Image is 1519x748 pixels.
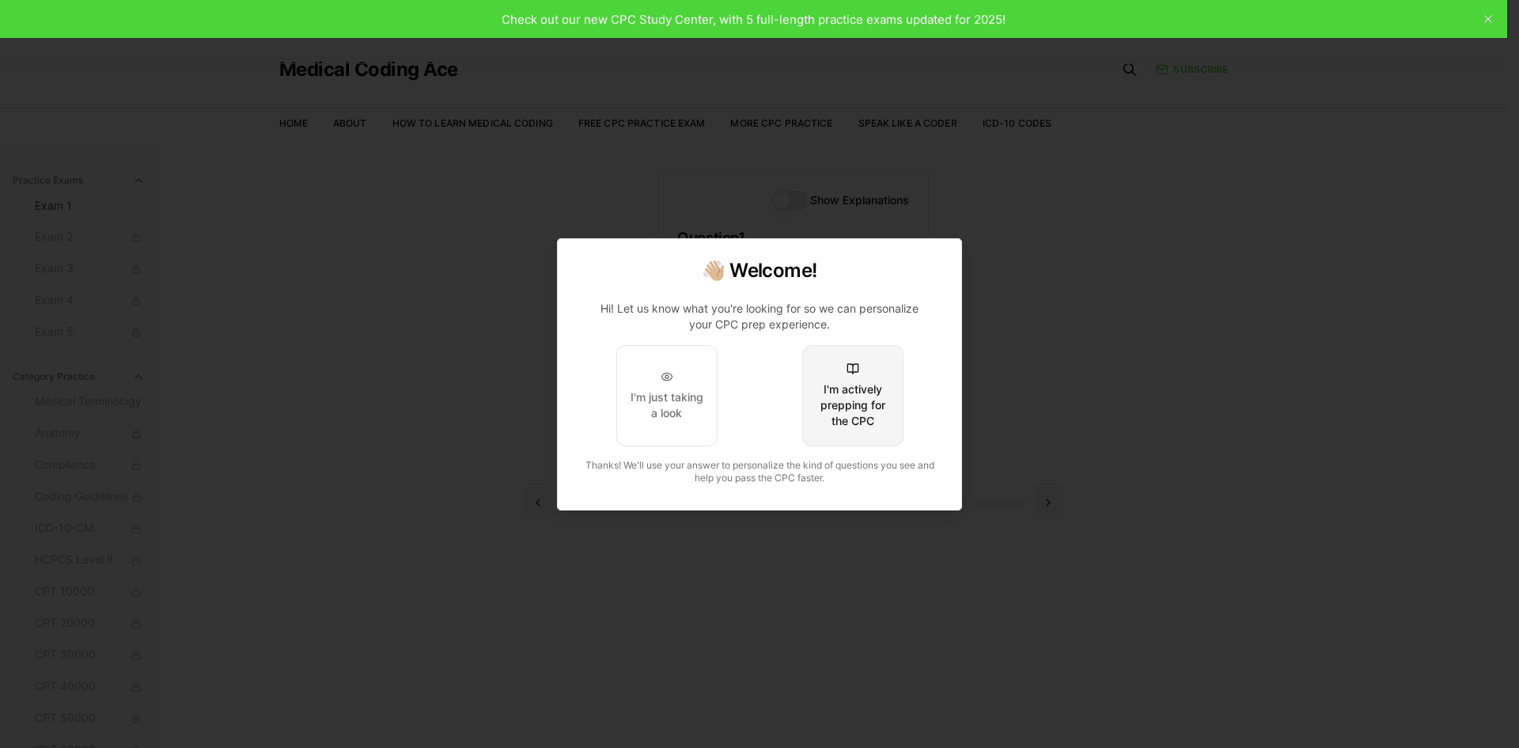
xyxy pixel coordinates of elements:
[577,258,942,283] h2: 👋🏼 Welcome!
[585,459,934,484] span: Thanks! We'll use your answer to personalize the kind of questions you see and help you pass the ...
[589,301,930,332] p: Hi! Let us know what you're looking for so we can personalize your CPC prep experience.
[616,345,718,446] button: I'm just taking a look
[816,382,890,429] div: I'm actively prepping for the CPC
[802,345,903,446] button: I'm actively prepping for the CPC
[630,389,704,421] div: I'm just taking a look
